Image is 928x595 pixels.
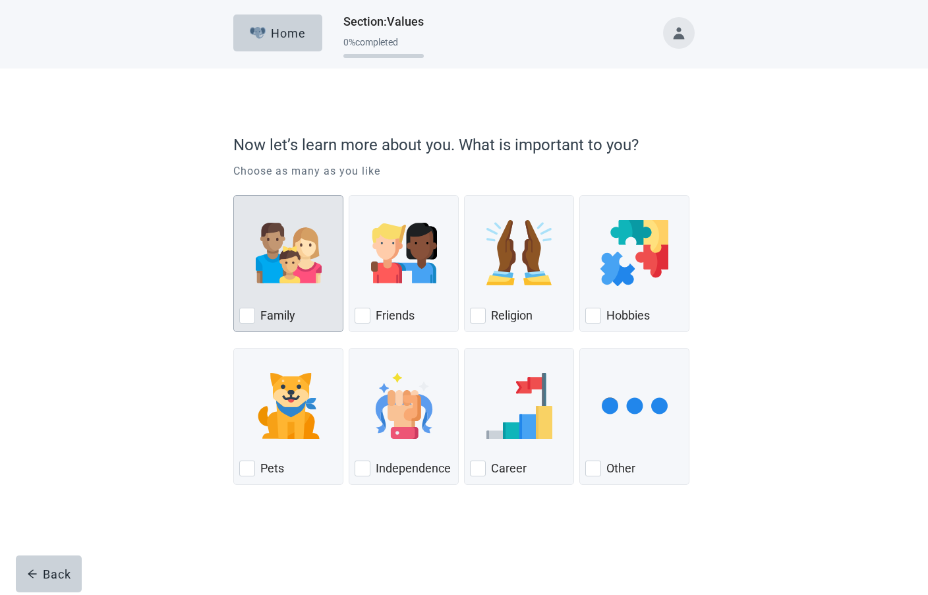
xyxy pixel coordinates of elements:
label: Friends [376,308,415,324]
div: Religion, checkbox, not checked [464,195,574,332]
label: Pets [260,461,284,476]
p: Choose as many as you like [233,163,695,179]
label: Religion [491,308,533,324]
div: Hobbies, checkbox, not checked [579,195,689,332]
label: Family [260,308,295,324]
div: Friends, checkbox, not checked [349,195,459,332]
p: Now let’s learn more about you. What is important to you? [233,133,688,157]
div: Pets, checkbox, not checked [233,348,343,485]
span: arrow-left [27,569,38,579]
div: Independence, checkbox, not checked [349,348,459,485]
h1: Section : Values [343,13,424,31]
label: Career [491,461,527,476]
label: Hobbies [606,308,650,324]
button: ElephantHome [233,14,322,51]
div: 0 % completed [343,37,424,47]
div: Family, checkbox, not checked [233,195,343,332]
div: Other, checkbox, not checked [579,348,689,485]
div: Back [27,567,71,581]
button: Toggle account menu [663,17,695,49]
label: Other [606,461,635,476]
label: Independence [376,461,451,476]
img: Elephant [250,27,266,39]
div: Progress section [343,32,424,64]
div: Home [250,26,306,40]
button: arrow-leftBack [16,555,82,592]
div: Career, checkbox, not checked [464,348,574,485]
